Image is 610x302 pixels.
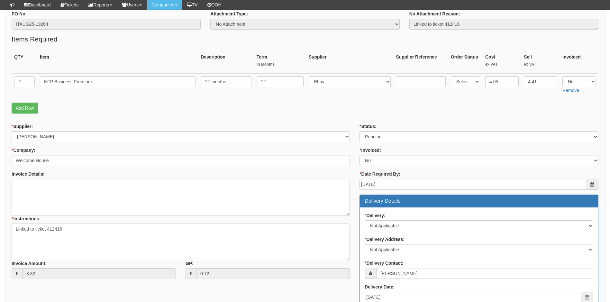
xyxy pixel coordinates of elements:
label: Delivery Address: [365,236,405,243]
textarea: Linked to ticket 412416 [12,224,350,260]
label: Company: [12,147,35,153]
label: GP: [186,260,194,267]
th: Supplier Reference [393,51,448,74]
th: Supplier [306,51,394,74]
label: Delivery Contact: [365,260,404,266]
label: Status: [360,123,377,130]
th: Description [198,51,254,74]
textarea: Linked to ticket 412416 [409,19,598,30]
label: Invoiced: [360,147,381,153]
h3: Delivery Details [365,198,593,204]
label: Delivery Date: [365,284,395,290]
th: QTY [12,51,37,74]
small: ex VAT [485,62,519,67]
label: Instructions: [12,215,41,222]
th: Order Status [448,51,483,74]
a: Remove [562,88,579,93]
label: Supplier: [12,123,33,130]
label: Attachment Type: [210,11,248,17]
label: Invoice Amount: [12,260,47,267]
small: In Months [257,62,304,67]
label: Invoice Details: [12,171,45,177]
th: Sell [521,51,560,74]
th: Item [37,51,198,74]
th: Term [254,51,306,74]
th: Invoiced [560,51,598,74]
legend: Items Required [12,34,57,44]
th: Cost [483,51,521,74]
label: PO No: [12,11,27,17]
label: Date Required By: [360,171,400,177]
label: Delivery: [365,212,386,219]
label: No Attachment Reason: [409,11,460,17]
small: ex VAT [524,62,557,67]
a: Add Row [12,103,38,114]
